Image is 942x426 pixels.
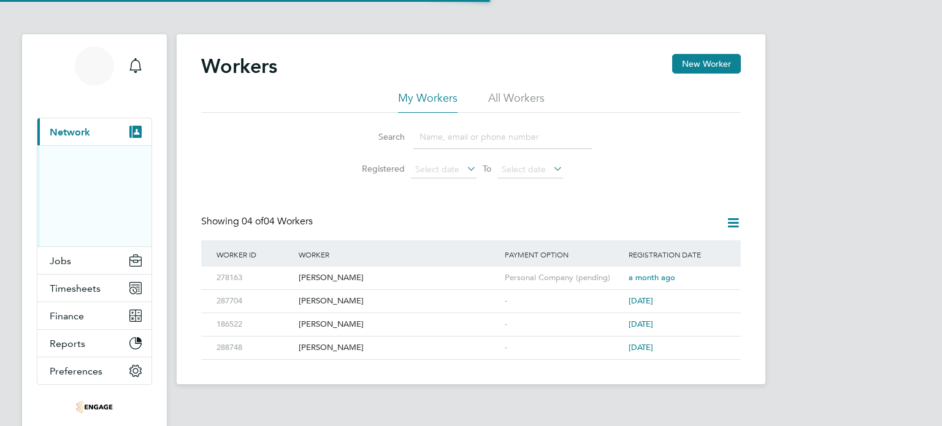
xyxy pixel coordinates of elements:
span: Finance [50,310,84,322]
button: Finance [37,302,151,329]
li: All Workers [488,91,545,113]
button: Timesheets [37,275,151,302]
div: Personal Company (pending) [502,267,626,289]
div: Showing [201,215,315,228]
span: [DATE] [629,319,653,329]
span: Timesheets [50,283,101,294]
div: 287704 [213,290,296,313]
label: Registered [350,163,405,174]
div: - [502,337,626,359]
a: Sites [50,191,72,201]
div: 278163 [213,267,296,289]
div: Network [37,145,151,246]
span: a month ago [629,272,675,283]
input: Name, email or phone number [413,125,592,149]
div: [PERSON_NAME] [296,267,502,289]
div: Registration Date [626,240,729,268]
span: 04 of [242,215,264,227]
span: Reports [50,338,85,349]
div: Worker ID [213,240,296,268]
div: [PERSON_NAME] [296,313,502,336]
h2: Workers [201,54,277,78]
span: 04 Workers [242,215,313,227]
div: - [502,290,626,313]
div: Worker [296,240,502,268]
a: 287704[PERSON_NAME]-[DATE] [213,289,729,300]
div: 186522 [213,313,296,336]
a: 288748[PERSON_NAME]-[DATE] [213,336,729,346]
a: 278163[PERSON_NAME]Personal Company (pending)a month ago [213,266,729,276]
img: deverellsmith-logo-retina.png [76,397,113,417]
a: Team Members [50,156,117,167]
span: Preferences [50,365,102,377]
span: Select date [502,164,546,175]
div: - [502,313,626,336]
a: TA[PERSON_NAME] [37,47,152,105]
div: [PERSON_NAME] [296,290,502,313]
span: Tess Amigoni [37,91,152,105]
span: To [479,161,495,177]
label: Search [350,131,405,142]
span: [DATE] [629,342,653,352]
button: Jobs [37,247,151,274]
button: Reports [37,330,151,357]
a: Contacts [50,225,88,235]
div: 288748 [213,337,296,359]
button: New Worker [672,54,741,74]
span: TA [86,58,104,74]
div: Payment Option [502,240,626,268]
span: [DATE] [629,295,653,306]
button: Network [37,118,151,145]
a: 186522[PERSON_NAME]-[DATE] [213,313,729,323]
span: Jobs [50,255,71,267]
a: Go to home page [37,397,152,417]
span: Select date [415,164,459,175]
div: [PERSON_NAME] [296,337,502,359]
a: Businesses [50,173,100,184]
li: My Workers [398,91,458,113]
a: Workers [50,208,89,218]
span: Network [50,126,90,138]
button: Preferences [37,357,151,384]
